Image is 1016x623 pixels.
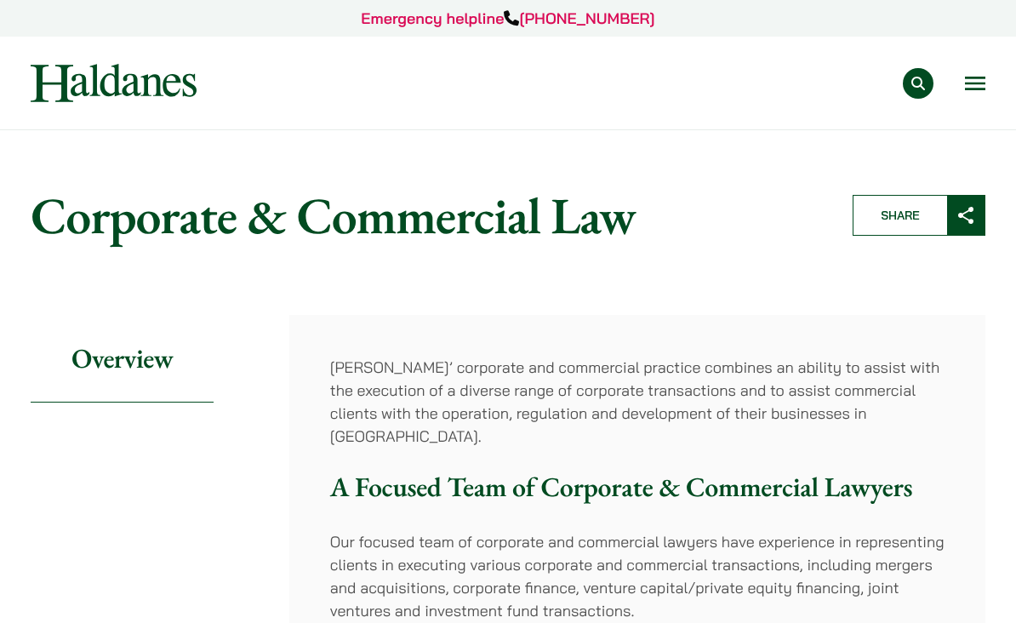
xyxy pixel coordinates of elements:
[31,64,197,102] img: Logo of Haldanes
[330,471,945,503] h3: A Focused Team of Corporate & Commercial Lawyers
[31,315,214,403] h2: Overview
[361,9,654,28] a: Emergency helpline[PHONE_NUMBER]
[31,185,824,246] h1: Corporate & Commercial Law
[965,77,985,90] button: Open menu
[903,68,933,99] button: Search
[853,196,947,235] span: Share
[330,356,945,448] p: [PERSON_NAME]’ corporate and commercial practice combines an ability to assist with the execution...
[330,530,945,622] p: Our focused team of corporate and commercial lawyers have experience in representing clients in e...
[853,195,985,236] button: Share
